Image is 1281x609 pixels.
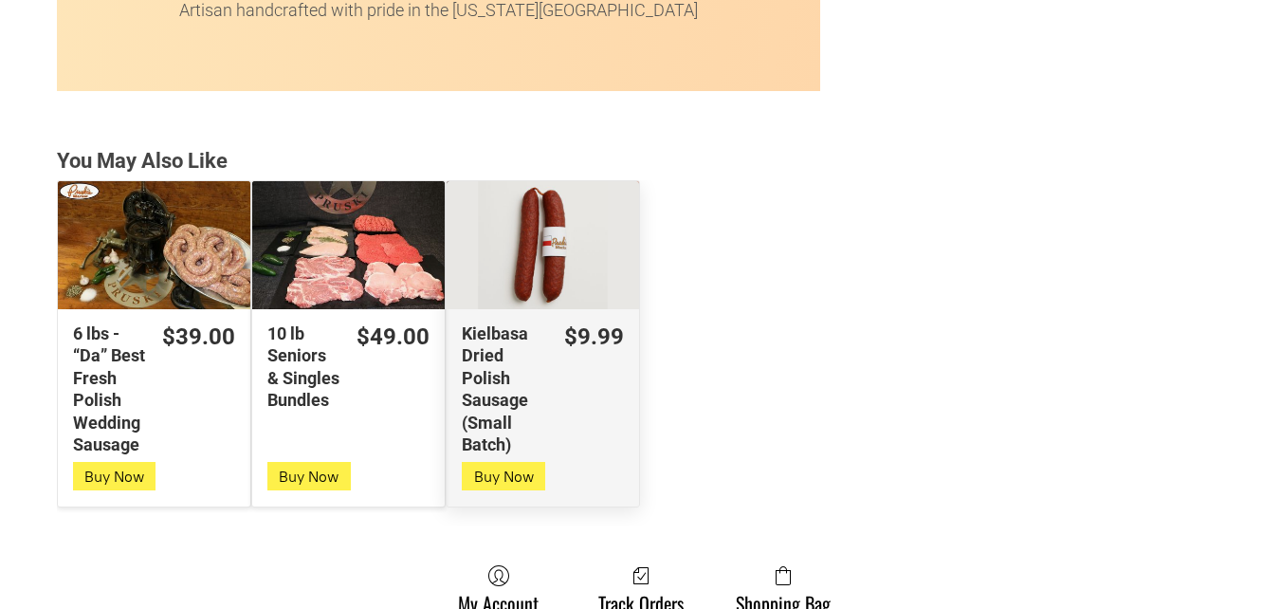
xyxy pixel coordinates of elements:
div: 6 lbs - “Da” Best Fresh Polish Wedding Sausage [73,323,146,455]
div: Kielbasa Dried Polish Sausage (Small Batch) [462,323,548,455]
a: $49.0010 lb Seniors & Singles Bundles [252,323,445,412]
div: $49.00 [357,323,430,352]
a: $9.99Kielbasa Dried Polish Sausage (Small Batch) [447,323,639,455]
button: Buy Now [267,462,350,490]
a: 10 lb Seniors &amp; Singles Bundles [252,181,445,309]
span: Buy Now [279,468,339,486]
div: You May Also Like [57,148,1224,175]
a: $39.006 lbs - “Da” Best Fresh Polish Wedding Sausage [58,323,250,455]
div: $39.00 [162,323,235,352]
span: Buy Now [474,468,534,486]
div: 10 lb Seniors & Singles Bundles [267,323,340,412]
a: 6 lbs - “Da” Best Fresh Polish Wedding Sausage [58,181,250,309]
div: $9.99 [564,323,624,352]
button: Buy Now [73,462,156,490]
span: Buy Now [84,468,144,486]
button: Buy Now [462,462,544,490]
a: Kielbasa Dried Polish Sausage (Small Batch) [447,181,639,309]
